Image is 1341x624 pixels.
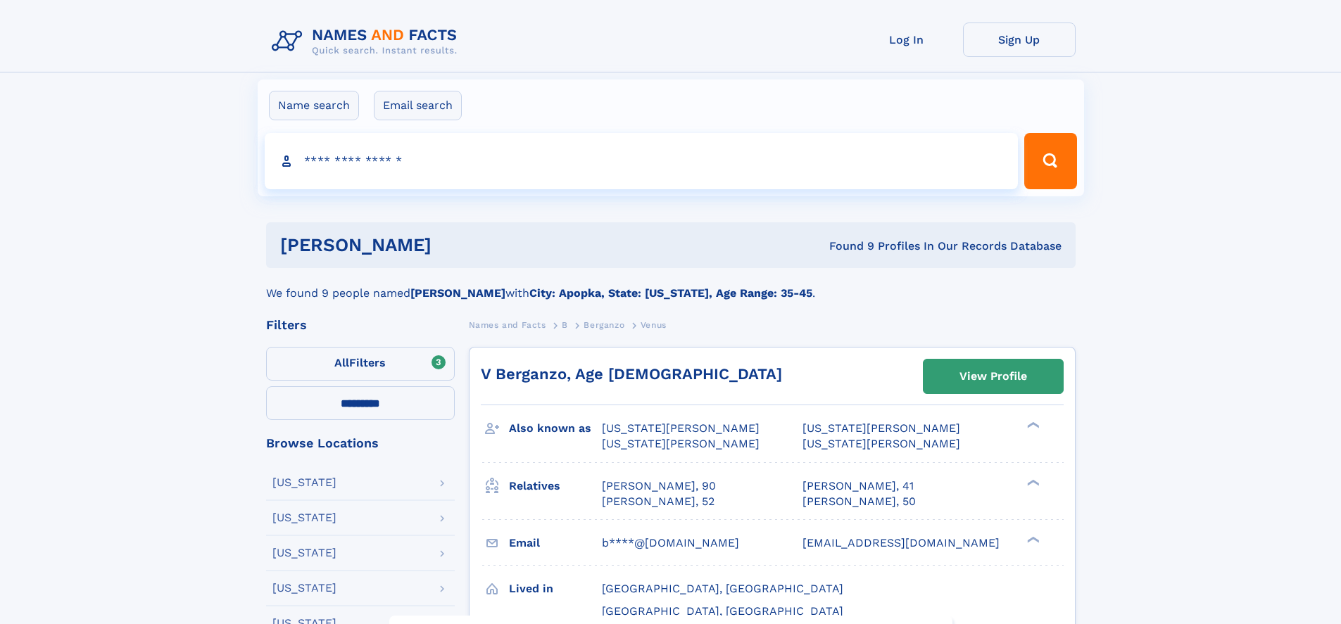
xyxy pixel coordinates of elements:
[272,512,336,523] div: [US_STATE]
[924,359,1063,393] a: View Profile
[509,474,602,498] h3: Relatives
[602,478,716,494] a: [PERSON_NAME], 90
[266,23,469,61] img: Logo Names and Facts
[802,437,960,450] span: [US_STATE][PERSON_NAME]
[602,421,760,435] span: [US_STATE][PERSON_NAME]
[272,582,336,594] div: [US_STATE]
[266,347,455,381] label: Filters
[266,319,455,331] div: Filters
[374,91,462,120] label: Email search
[802,421,960,435] span: [US_STATE][PERSON_NAME]
[1024,421,1040,430] div: ❯
[602,604,843,618] span: [GEOGRAPHIC_DATA], [GEOGRAPHIC_DATA]
[584,320,624,330] span: Berganzo
[802,536,1000,549] span: [EMAIL_ADDRESS][DOMAIN_NAME]
[602,582,843,595] span: [GEOGRAPHIC_DATA], [GEOGRAPHIC_DATA]
[1024,535,1040,544] div: ❯
[959,360,1027,393] div: View Profile
[269,91,359,120] label: Name search
[469,316,546,333] a: Names and Facts
[280,236,631,254] h1: [PERSON_NAME]
[584,316,624,333] a: Berganzo
[266,437,455,450] div: Browse Locations
[1024,478,1040,487] div: ❯
[641,320,667,330] span: Venus
[410,286,505,300] b: [PERSON_NAME]
[272,547,336,559] div: [US_STATE]
[334,356,349,369] span: All
[602,494,714,509] a: [PERSON_NAME], 52
[602,437,760,450] span: [US_STATE][PERSON_NAME]
[562,320,568,330] span: B
[963,23,1076,57] a: Sign Up
[509,531,602,555] h3: Email
[481,365,782,383] a: V Berganzo, Age [DEMOGRAPHIC_DATA]
[266,268,1076,302] div: We found 9 people named with .
[509,416,602,440] h3: Also known as
[630,238,1062,254] div: Found 9 Profiles In Our Records Database
[265,133,1019,189] input: search input
[509,577,602,601] h3: Lived in
[272,477,336,488] div: [US_STATE]
[850,23,963,57] a: Log In
[802,494,916,509] a: [PERSON_NAME], 50
[802,478,914,494] a: [PERSON_NAME], 41
[1024,133,1076,189] button: Search Button
[529,286,812,300] b: City: Apopka, State: [US_STATE], Age Range: 35-45
[562,316,568,333] a: B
